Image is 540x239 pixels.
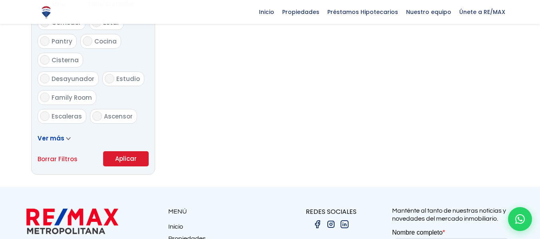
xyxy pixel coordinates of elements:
span: Cisterna [52,56,79,64]
input: Escaleras [40,111,50,121]
span: Nuestro equipo [402,6,455,18]
input: Family Room [40,93,50,102]
a: Ver más [38,134,71,142]
img: Logo de REMAX [39,5,53,19]
input: Cocina [83,36,92,46]
input: Desayunador [40,74,50,83]
span: Ascensor [104,112,133,120]
span: Únete a RE/MAX [455,6,509,18]
span: Estudio [116,75,140,83]
a: Inicio [168,223,270,235]
p: MENÚ [168,207,270,217]
span: Desayunador [52,75,94,83]
span: Propiedades [278,6,323,18]
p: REDES SOCIALES [270,207,392,217]
img: remax metropolitana logo [26,207,118,236]
button: Aplicar [103,151,149,166]
span: Inicio [255,6,278,18]
img: instagram.png [326,219,336,229]
input: Pantry [40,36,50,46]
span: Escaleras [52,112,82,120]
img: facebook.png [313,219,322,229]
input: Estudio [105,74,114,83]
span: Pantry [52,37,72,45]
img: linkedin.png [340,219,349,229]
a: Borrar Filtros [38,154,78,164]
span: Préstamos Hipotecarios [323,6,402,18]
span: Cocina [94,37,117,45]
span: Family Room [52,93,92,102]
input: Ascensor [92,111,102,121]
input: Cisterna [40,55,50,65]
p: Manténte al tanto de nuestras noticias y novedades del mercado inmobiliario. [392,207,514,223]
span: Ver más [38,134,64,142]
